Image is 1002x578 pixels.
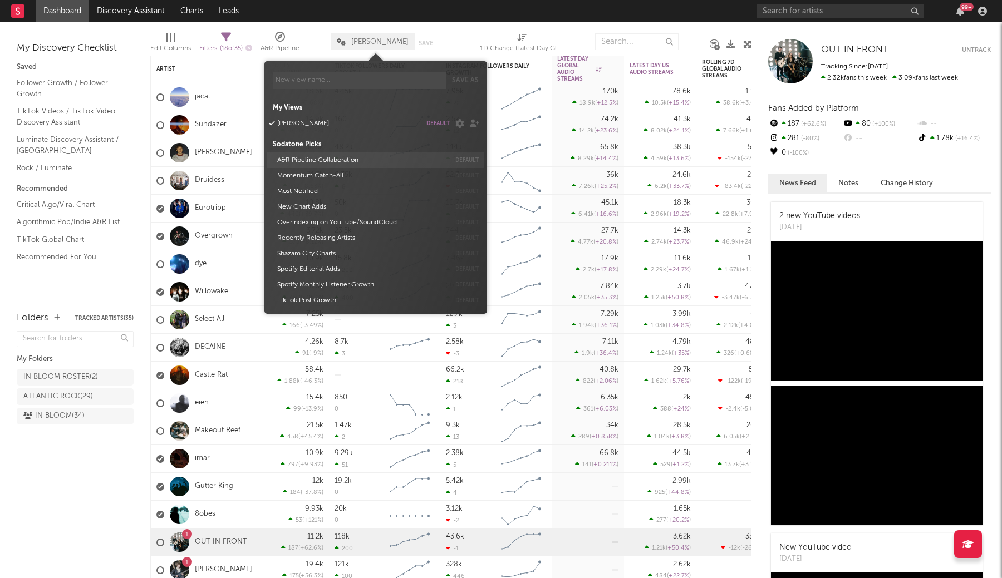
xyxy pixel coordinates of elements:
[669,184,689,190] span: +33.7 %
[17,369,134,386] a: IN BLOOM ROSTER(2)
[596,184,617,190] span: +25.2 %
[601,116,618,123] div: 74.2k
[799,121,826,127] span: +62.6 %
[300,434,322,440] span: +45.4 %
[273,116,421,131] button: [PERSON_NAME]
[743,378,762,384] span: -19.3 %
[156,66,240,72] div: Artist
[17,134,122,156] a: Luminate Discovery Assistant / [GEOGRAPHIC_DATA]
[716,127,763,134] div: ( )
[724,323,738,329] span: 2.12k
[195,426,240,436] a: Makeout Reef
[600,366,618,373] div: 40.8k
[827,174,870,192] button: Notes
[606,171,618,179] div: 36k
[195,343,225,352] a: DECAINE
[741,128,762,134] span: +1.67 %
[335,350,345,357] div: 3
[446,310,463,318] div: 12.7k
[721,295,740,301] span: -3.47k
[718,266,763,273] div: ( )
[644,238,691,245] div: ( )
[277,377,323,384] div: ( )
[821,75,958,81] span: 3.09k fans last week
[273,277,450,293] button: Spotify Monthly Listener Growth
[722,239,739,245] span: 46.9k
[596,211,617,218] span: +16.6 %
[742,406,762,412] span: -5.02 %
[578,211,594,218] span: 6.41k
[572,294,618,301] div: ( )
[651,128,667,134] span: 8.02k
[23,409,85,423] div: IN BLOOM ( 34 )
[496,250,546,278] svg: Chart title
[725,406,740,412] span: -2.4k
[23,370,98,384] div: IN BLOOM ROSTER ( 2 )
[668,267,689,273] span: +24.7 %
[723,128,739,134] span: 7.66k
[273,199,450,215] button: New Chart Adds
[579,323,595,329] span: 1.94k
[743,184,762,190] span: -22.2 %
[674,199,691,206] div: 18.3k
[583,406,593,412] span: 361
[199,42,252,56] div: Filters
[725,378,741,384] span: -122k
[657,350,672,357] span: 1.24k
[335,433,345,441] div: 2
[199,28,252,60] div: Filters(18 of 35)
[667,295,689,301] span: +50.8 %
[273,184,450,199] button: Most Notified
[768,117,842,131] div: 187
[651,323,666,329] span: 1.03k
[601,310,618,318] div: 7.29k
[716,349,763,357] div: ( )
[480,42,563,55] div: 1D Change (Latest Day Global Audio Streams)
[652,100,667,106] span: 10.5k
[674,350,689,357] span: +35 %
[596,323,617,329] span: +36.1 %
[17,182,134,196] div: Recommended
[582,350,593,357] span: 1.9k
[651,267,666,273] span: 2.29k
[669,128,689,134] span: +24.1 %
[446,406,456,413] div: 1
[799,136,819,142] span: -80 %
[455,282,479,288] button: default
[17,216,122,228] a: Algorithmic Pop/Indie A&R List
[596,128,617,134] span: +23.6 %
[305,338,323,345] div: 4.26k
[722,184,741,190] span: -83.4k
[273,152,450,168] button: A&R Pipeline Collaboration
[261,42,299,55] div: A&R Pipeline
[455,157,479,163] button: default
[455,235,479,241] button: default
[668,378,689,384] span: +5.76 %
[702,59,746,79] div: Rolling 7D Global Audio Streams
[576,377,618,384] div: ( )
[496,223,546,250] svg: Chart title
[655,184,667,190] span: 6.2k
[651,211,667,218] span: 2.96k
[496,362,546,389] svg: Chart title
[715,182,763,190] div: ( )
[741,295,762,301] span: -6.74 %
[574,349,618,357] div: ( )
[17,42,134,55] div: My Discovery Checklist
[273,261,450,277] button: Spotify Editorial Adds
[17,312,48,325] div: Folders
[718,155,763,162] div: ( )
[653,405,691,412] div: ( )
[455,204,479,210] button: default
[645,99,691,106] div: ( )
[715,210,763,218] div: ( )
[305,366,323,373] div: 58.4k
[195,315,224,324] a: Select All
[779,210,860,222] div: 2 new YouTube videos
[647,433,691,440] div: ( )
[455,266,479,272] button: default
[75,315,134,321] button: Tracked Artists(35)
[419,40,433,46] button: Save
[842,117,916,131] div: 80
[496,139,546,167] svg: Chart title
